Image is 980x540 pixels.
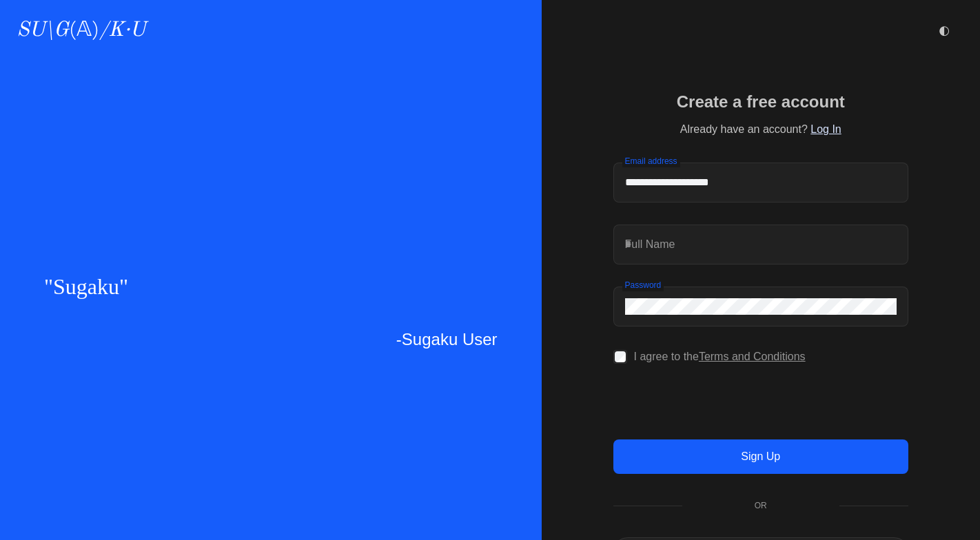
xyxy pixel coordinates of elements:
button: Sign Up [613,439,908,474]
span: Already have an account? [680,123,808,135]
label: I agree to the [634,351,806,362]
p: Create a free account [677,94,845,110]
span: Sugaku [53,274,119,299]
p: " " [44,269,498,304]
a: Log In [810,123,841,135]
p: OR [755,501,767,510]
span: ◐ [939,24,950,37]
a: Terms and Conditions [699,351,806,362]
i: /K·U [99,20,145,41]
a: SU\G(𝔸)/K·U [17,18,145,43]
i: SU\G [17,20,69,41]
p: -Sugaku User [44,326,498,353]
button: ◐ [930,17,958,44]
